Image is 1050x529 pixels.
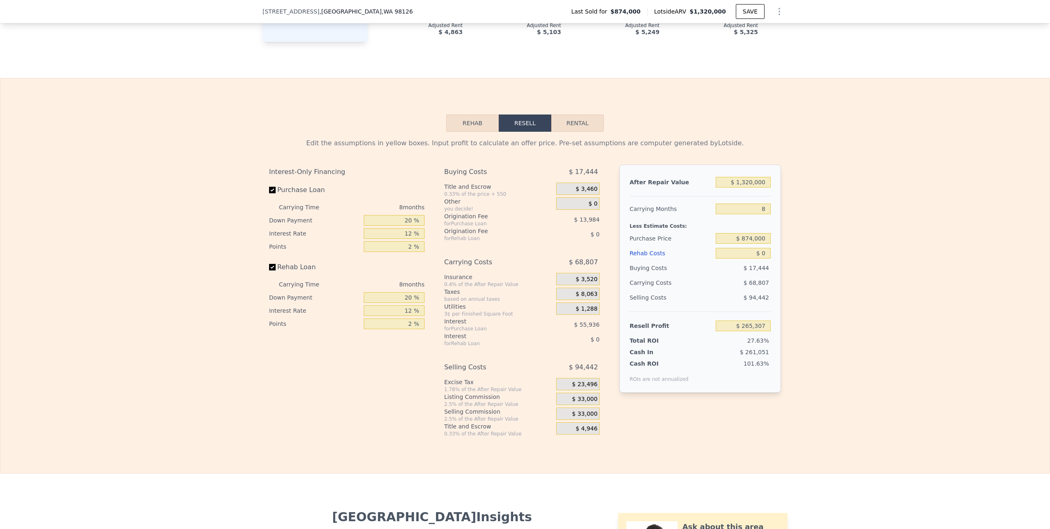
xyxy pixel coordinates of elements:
div: Interest Rate [269,227,361,240]
div: Excise Tax [444,378,553,386]
span: $ 3,460 [575,185,597,193]
span: $ 8,063 [575,291,597,298]
div: for Purchase Loan [444,325,536,332]
span: $ 13,984 [574,216,600,223]
span: $ 94,442 [744,294,769,301]
span: Lotside ARV [654,7,689,16]
div: Rehab Costs [630,246,712,261]
button: SAVE [736,4,765,19]
label: Purchase Loan [269,183,361,197]
div: Points [269,240,361,253]
div: 0.4% of the After Repair Value [444,281,553,288]
div: Insurance [444,273,553,281]
button: Rental [551,115,604,132]
span: $ 33,000 [572,410,598,418]
span: $ 23,496 [572,381,598,388]
div: Carrying Months [630,202,712,216]
span: , WA 98126 [381,8,413,15]
div: for Rehab Loan [444,235,536,242]
span: $874,000 [610,7,641,16]
span: $ 0 [591,336,600,343]
span: 27.63% [747,337,769,344]
div: Buying Costs [630,261,712,275]
input: Purchase Loan [269,187,276,193]
span: $ 68,807 [744,279,769,286]
div: 8 months [336,201,425,214]
span: $ 17,444 [744,265,769,271]
div: based on annual taxes [444,296,553,302]
span: Last Sold for [571,7,611,16]
div: Interest-Only Financing [269,165,425,179]
div: Total ROI [630,337,681,345]
div: Utilities [444,302,553,311]
div: for Purchase Loan [444,220,536,227]
div: Cash In [630,348,681,356]
button: Resell [499,115,551,132]
div: Down Payment [269,214,361,227]
div: Purchase Price [630,231,712,246]
div: Edit the assumptions in yellow boxes. Input profit to calculate an offer price. Pre-set assumptio... [269,138,781,148]
span: $ 94,442 [569,360,598,375]
div: Buying Costs [444,165,536,179]
span: $ 17,444 [569,165,598,179]
span: $ 0 [589,200,598,208]
div: Carrying Time [279,278,332,291]
span: $ 4,946 [575,425,597,433]
div: Interest [444,332,536,340]
span: $ 261,051 [740,349,769,355]
div: 2.5% of the After Repair Value [444,401,553,408]
div: Carrying Costs [444,255,536,270]
div: Other [444,197,553,206]
div: Selling Costs [630,290,712,305]
div: Adjusted Rent [377,22,463,29]
div: After Repair Value [630,175,712,190]
div: ROIs are not annualized [630,368,689,382]
span: $ 5,103 [537,29,561,35]
div: Carrying Costs [630,275,681,290]
div: 3¢ per Finished Square Foot [444,311,553,317]
div: Adjusted Rent [476,22,561,29]
span: $ 4,863 [438,29,463,35]
label: Rehab Loan [269,260,361,275]
span: $ 55,936 [574,321,600,328]
div: Resell Profit [630,318,712,333]
span: $ 68,807 [569,255,598,270]
div: Adjusted Rent [574,22,660,29]
input: Rehab Loan [269,264,276,270]
div: Adjusted Rent [771,22,856,29]
div: you decide! [444,206,553,212]
span: $ 5,249 [635,29,660,35]
div: Listing Commission [444,393,553,401]
div: Selling Commission [444,408,553,416]
div: 1.78% of the After Repair Value [444,386,553,393]
div: Points [269,317,361,330]
div: Title and Escrow [444,422,553,431]
div: 0.33% of the After Repair Value [444,431,553,437]
span: $ 33,000 [572,396,598,403]
span: $ 0 [591,231,600,238]
span: [STREET_ADDRESS] [262,7,320,16]
div: Origination Fee [444,212,536,220]
span: $ 5,325 [734,29,758,35]
div: Taxes [444,288,553,296]
div: Less Estimate Costs: [630,216,771,231]
div: Interest Rate [269,304,361,317]
div: 0.33% of the price + 550 [444,191,553,197]
button: Show Options [771,3,787,20]
div: Selling Costs [444,360,536,375]
div: for Rehab Loan [444,340,536,347]
span: $ 3,520 [575,276,597,283]
div: 8 months [336,278,425,291]
div: Interest [444,317,536,325]
div: [GEOGRAPHIC_DATA] Insights [269,510,595,524]
div: Title and Escrow [444,183,553,191]
span: $ 1,288 [575,305,597,313]
span: 101.63% [744,360,769,367]
span: $1,320,000 [689,8,726,15]
div: Carrying Time [279,201,332,214]
button: Rehab [446,115,499,132]
div: 2.5% of the After Repair Value [444,416,553,422]
div: Origination Fee [444,227,536,235]
span: , [GEOGRAPHIC_DATA] [320,7,413,16]
div: Cash ROI [630,360,689,368]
